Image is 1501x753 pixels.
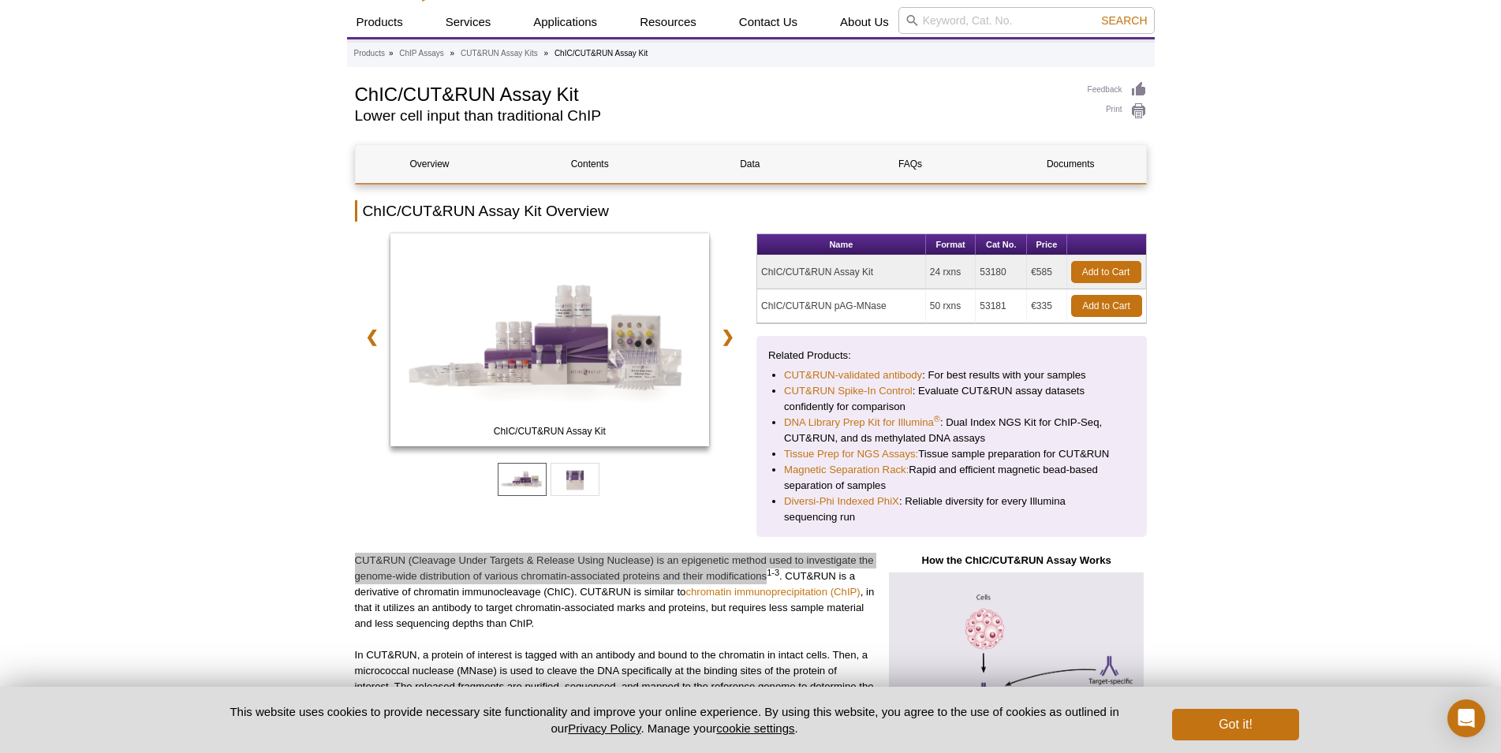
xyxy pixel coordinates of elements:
[1172,709,1298,740] button: Got it!
[355,553,875,632] p: CUT&RUN (Cleavage Under Targets & Release Using Nuclease) is an epigenetic method used to investi...
[767,568,779,577] sup: 1-3
[1071,295,1142,317] a: Add to Cart
[1027,289,1066,323] td: €335
[976,255,1027,289] td: 53180
[784,446,918,462] a: Tissue Prep for NGS Assays:
[554,49,648,58] li: ChIC/CUT&RUN Assay Kit
[524,7,607,37] a: Applications
[355,319,389,355] a: ❮
[568,721,640,735] a: Privacy Policy
[394,423,706,439] span: ChIC/CUT&RUN Assay Kit
[685,586,860,598] a: chromatin immunoprecipitation (ChIP)
[1088,81,1147,99] a: Feedback
[1088,103,1147,120] a: Print
[355,81,1072,105] h1: ChIC/CUT&RUN Assay Kit
[1096,13,1152,28] button: Search
[784,494,899,509] a: Diversi-Phi Indexed PhiX
[1447,699,1485,737] div: Open Intercom Messenger
[730,7,807,37] a: Contact Us
[630,7,706,37] a: Resources
[768,348,1135,363] p: Related Products:
[1071,261,1141,283] a: Add to Cart
[784,462,1119,494] li: Rapid and efficient magnetic bead-based separation of samples
[757,255,926,289] td: ChIC/CUT&RUN Assay Kit
[784,462,909,478] a: Magnetic Separation Rack:
[544,49,549,58] li: »
[976,234,1027,255] th: Cat No.
[354,47,385,61] a: Products
[757,289,926,323] td: ChIC/CUT&RUN pAG-MNase
[356,145,504,183] a: Overview
[976,289,1027,323] td: 53181
[1027,234,1066,255] th: Price
[450,49,455,58] li: »
[203,703,1147,736] p: This website uses cookies to provide necessary site functionality and improve your online experie...
[926,255,976,289] td: 24 rxns
[461,47,538,61] a: CUT&RUN Assay Kits
[784,415,940,431] a: DNA Library Prep Kit for Illumina®
[711,319,745,355] a: ❯
[784,415,1119,446] li: : Dual Index NGS Kit for ChIP-Seq, CUT&RUN, and ds methylated DNA assays
[390,233,710,451] a: ChIC/CUT&RUN Assay Kit
[784,367,922,383] a: CUT&RUN-validated antibody
[347,7,413,37] a: Products
[355,647,875,726] p: In CUT&RUN, a protein of interest is tagged with an antibody and bound to the chromatin in intact...
[926,289,976,323] td: 50 rxns
[898,7,1155,34] input: Keyword, Cat. No.
[355,109,1072,123] h2: Lower cell input than traditional ChIP
[389,49,394,58] li: »
[757,234,926,255] th: Name
[926,234,976,255] th: Format
[716,721,794,735] button: cookie settings
[921,554,1111,566] strong: How the ChIC/CUT&RUN Assay Works
[1101,14,1147,27] span: Search
[355,200,1147,222] h2: ChIC/CUT&RUN Assay Kit Overview
[516,145,664,183] a: Contents
[784,494,1119,525] li: : Reliable diversity for every Illumina sequencing run
[399,47,444,61] a: ChIP Assays
[784,367,1119,383] li: : For best results with your samples
[1027,255,1066,289] td: €585
[784,383,1119,415] li: : Evaluate CUT&RUN assay datasets confidently for comparison
[934,414,940,423] sup: ®
[784,383,913,399] a: CUT&RUN Spike-In Control
[836,145,984,183] a: FAQs
[784,446,1119,462] li: Tissue sample preparation for CUT&RUN
[436,7,501,37] a: Services
[996,145,1144,183] a: Documents
[676,145,824,183] a: Data
[831,7,898,37] a: About Us
[390,233,710,446] img: ChIC/CUT&RUN Assay Kit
